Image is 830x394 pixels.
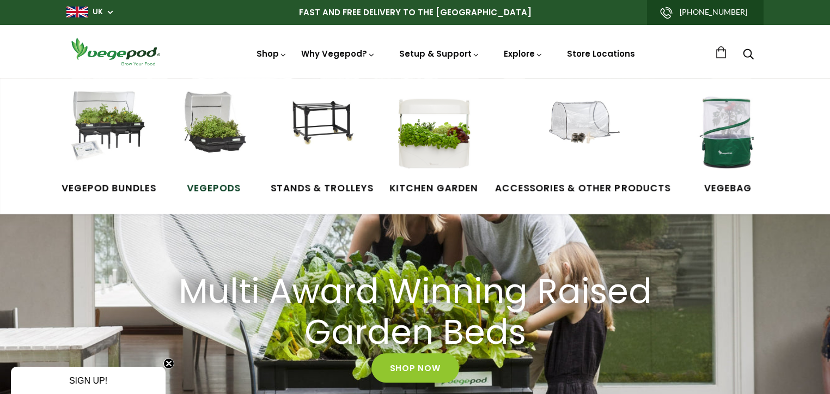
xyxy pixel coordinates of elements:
[93,7,103,17] a: UK
[11,367,166,394] div: SIGN UP!Close teaser
[170,271,660,353] h2: Multi Award Winning Raised Garden Beds
[62,92,156,195] a: Vegepod Bundles
[281,92,363,173] img: Stands & Trolleys
[687,92,768,195] a: VegeBag
[156,271,674,353] a: Multi Award Winning Raised Garden Beds
[393,92,475,173] img: Kitchen Garden
[371,353,459,383] a: Shop Now
[68,92,150,173] img: Vegepod Bundles
[567,48,635,59] a: Store Locations
[399,48,480,59] a: Setup & Support
[389,92,478,195] a: Kitchen Garden
[542,92,624,173] img: Accessories & Other Products
[504,48,543,59] a: Explore
[257,48,287,90] a: Shop
[743,50,754,61] a: Search
[173,92,254,173] img: Raised Garden Kits
[62,181,156,196] span: Vegepod Bundles
[301,48,375,59] a: Why Vegepod?
[173,92,254,195] a: Vegepods
[495,181,671,196] span: Accessories & Other Products
[69,376,107,385] span: SIGN UP!
[173,181,254,196] span: Vegepods
[66,7,88,17] img: gb_large.png
[687,181,768,196] span: VegeBag
[687,92,768,173] img: VegeBag
[271,181,373,196] span: Stands & Trolleys
[163,358,174,369] button: Close teaser
[495,92,671,195] a: Accessories & Other Products
[389,181,478,196] span: Kitchen Garden
[66,36,164,67] img: Vegepod
[271,92,373,195] a: Stands & Trolleys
